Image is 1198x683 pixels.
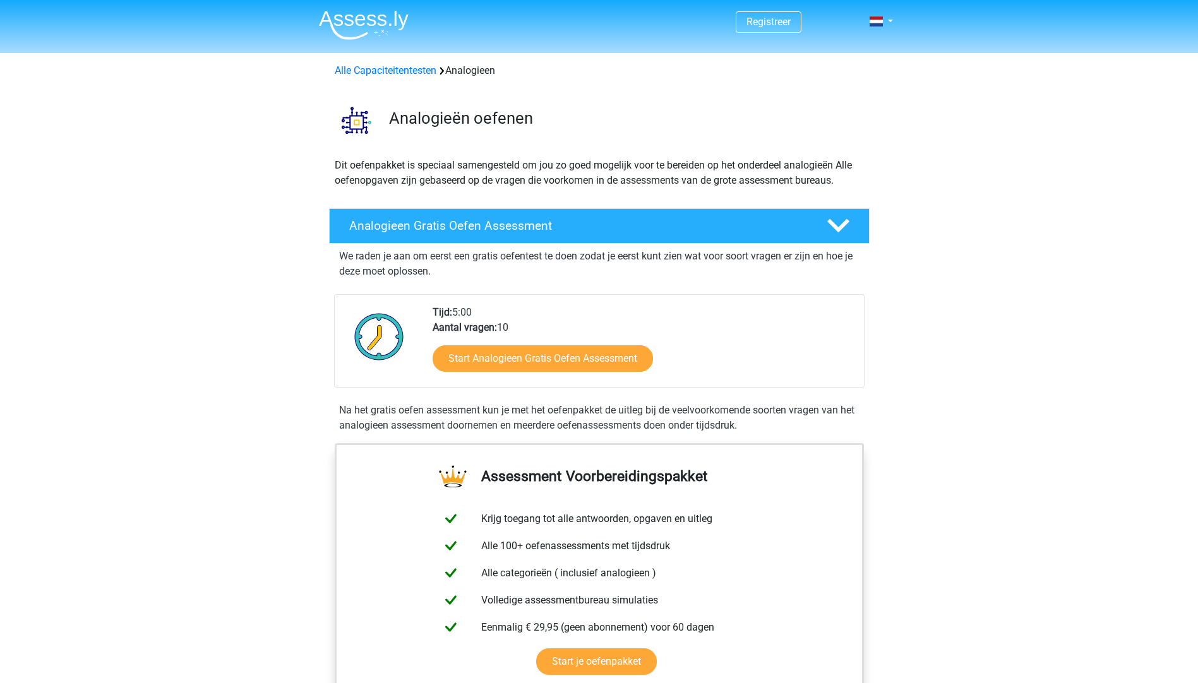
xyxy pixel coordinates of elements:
div: 5:00 10 [423,305,863,387]
img: Klok [347,305,411,368]
div: Analogieen [330,63,869,78]
img: Assessly [319,10,409,40]
p: Dit oefenpakket is speciaal samengesteld om jou zo goed mogelijk voor te bereiden op het onderdee... [335,158,864,188]
a: Start je oefenpakket [536,648,657,675]
b: Aantal vragen: [433,321,497,333]
p: We raden je aan om eerst een gratis oefentest te doen zodat je eerst kunt zien wat voor soort vra... [339,249,860,279]
h3: Analogieën oefenen [389,109,860,128]
a: Alle Capaciteitentesten [335,64,436,76]
a: Analogieen Gratis Oefen Assessment [324,208,875,244]
h4: Analogieen Gratis Oefen Assessment [349,218,806,233]
img: analogieen [330,93,383,147]
a: Registreer [746,16,791,28]
div: Na het gratis oefen assessment kun je met het oefenpakket de uitleg bij de veelvoorkomende soorte... [334,403,865,433]
a: Start Analogieen Gratis Oefen Assessment [433,345,653,372]
b: Tijd: [433,306,452,318]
